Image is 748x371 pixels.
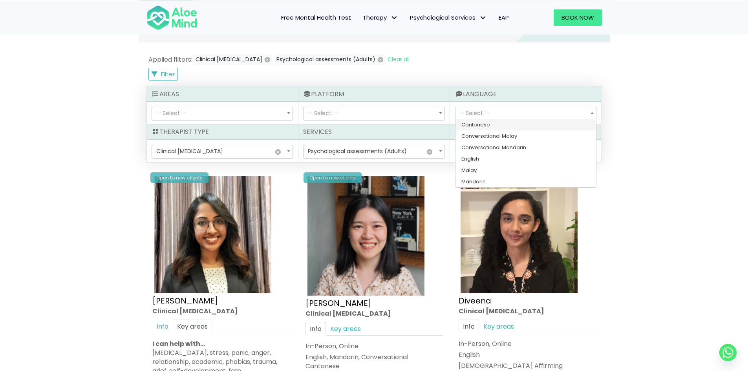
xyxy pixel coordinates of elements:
button: Filter Listings [148,68,178,80]
a: Free Mental Health Test [275,9,357,26]
span: Psychological assessments (Adults) [303,145,444,159]
div: Therapist Type [147,124,298,140]
span: — Select — [459,109,489,117]
span: Free Mental Health Test [281,13,351,22]
p: English [459,350,596,359]
a: Psychological ServicesPsychological Services: submenu [404,9,493,26]
button: Clear all [387,54,410,65]
span: — Select — [156,109,186,117]
a: Info [305,322,326,336]
span: Applied filters: [148,55,192,64]
a: TherapyTherapy: submenu [357,9,404,26]
a: [PERSON_NAME] [152,295,218,306]
img: IMG_1660 – Diveena Nair [461,176,578,293]
nav: Menu [208,9,515,26]
div: Services [298,124,450,140]
li: Malay [455,164,596,176]
a: Info [459,320,479,333]
li: Cantonese [455,119,596,130]
div: Areas [147,86,298,102]
div: Clinical [MEDICAL_DATA] [459,307,596,316]
div: In-Person, Online [459,339,596,348]
img: croped-Anita_Profile-photo-300×300 [154,176,271,293]
span: Book Now [561,13,594,22]
span: Filter [161,70,175,78]
a: Diveena [459,295,491,306]
a: EAP [493,9,515,26]
img: Chen-Wen-profile-photo [307,176,424,296]
span: Psychological Services [410,13,487,22]
span: EAP [499,13,509,22]
a: Key areas [326,322,365,336]
div: In-Person, Online [305,342,443,351]
span: Clinical psychologist [152,145,293,159]
a: Whatsapp [719,344,737,361]
li: Mandarin [455,176,596,187]
div: Open to new clients [150,172,208,183]
button: Clinical [MEDICAL_DATA] [193,54,272,65]
span: — Select — [308,109,338,117]
div: Capacity [450,124,601,140]
a: Book Now [554,9,602,26]
a: [PERSON_NAME] [305,298,371,309]
div: Open to new clients [304,172,362,183]
li: English [455,153,596,164]
span: Psychological assessments (Adults) [304,145,444,159]
div: Language [450,86,601,102]
div: Platform [298,86,450,102]
a: Key areas [479,320,518,333]
span: Clinical [MEDICAL_DATA] [156,147,223,155]
button: Psychological assessments (Adults) [274,54,386,65]
div: Clinical [MEDICAL_DATA] [152,307,290,316]
span: Psychological Services: submenu [477,12,489,23]
a: Info [152,320,173,333]
p: English, Mandarin, Conversational Cantonese [305,353,443,371]
p: I can help with… [152,339,290,348]
div: [DEMOGRAPHIC_DATA] Affirming [459,362,596,371]
li: Conversational Malay [455,130,596,142]
a: Key areas [173,320,212,333]
span: Therapy [363,13,398,22]
div: Clinical [MEDICAL_DATA] [305,309,443,318]
span: Psychological assessments (Adults) [308,147,407,155]
li: Conversational Mandarin [455,142,596,153]
img: Aloe mind Logo [146,5,198,31]
span: Therapy: submenu [389,12,400,23]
